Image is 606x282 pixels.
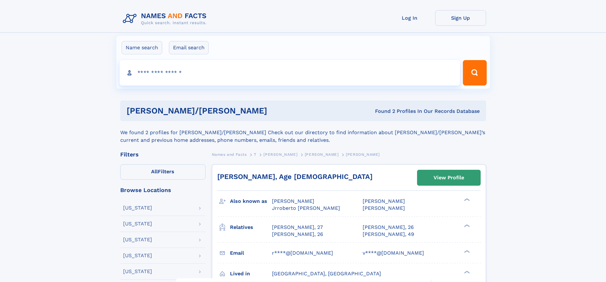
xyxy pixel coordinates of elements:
[120,60,460,86] input: search input
[263,150,297,158] a: [PERSON_NAME]
[363,205,405,211] span: [PERSON_NAME]
[463,60,486,86] button: Search Button
[123,269,152,274] div: [US_STATE]
[305,152,339,157] span: [PERSON_NAME]
[272,205,340,211] span: Jrroberto [PERSON_NAME]
[212,150,247,158] a: Names and Facts
[435,10,486,26] a: Sign Up
[230,248,272,258] h3: Email
[463,270,470,274] div: ❯
[230,196,272,207] h3: Also known as
[463,224,470,228] div: ❯
[120,164,205,180] label: Filters
[272,198,314,204] span: [PERSON_NAME]
[272,224,323,231] a: [PERSON_NAME], 27
[272,231,323,238] a: [PERSON_NAME], 26
[122,41,162,54] label: Name search
[305,150,339,158] a: [PERSON_NAME]
[463,249,470,253] div: ❯
[127,107,321,115] h1: [PERSON_NAME]/[PERSON_NAME]
[120,121,486,144] div: We found 2 profiles for [PERSON_NAME]/[PERSON_NAME] Check out our directory to find information a...
[272,271,381,277] span: [GEOGRAPHIC_DATA], [GEOGRAPHIC_DATA]
[254,152,256,157] span: T
[120,187,205,193] div: Browse Locations
[230,268,272,279] h3: Lived in
[217,173,373,181] a: [PERSON_NAME], Age [DEMOGRAPHIC_DATA]
[463,198,470,202] div: ❯
[123,237,152,242] div: [US_STATE]
[169,41,209,54] label: Email search
[254,150,256,158] a: T
[434,170,464,185] div: View Profile
[123,253,152,258] div: [US_STATE]
[120,152,205,157] div: Filters
[120,10,212,27] img: Logo Names and Facts
[230,222,272,233] h3: Relatives
[151,169,158,175] span: All
[363,231,414,238] a: [PERSON_NAME], 49
[363,224,414,231] a: [PERSON_NAME], 26
[346,152,380,157] span: [PERSON_NAME]
[263,152,297,157] span: [PERSON_NAME]
[123,221,152,226] div: [US_STATE]
[417,170,480,185] a: View Profile
[363,198,405,204] span: [PERSON_NAME]
[321,108,480,115] div: Found 2 Profiles In Our Records Database
[384,10,435,26] a: Log In
[123,205,152,210] div: [US_STATE]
